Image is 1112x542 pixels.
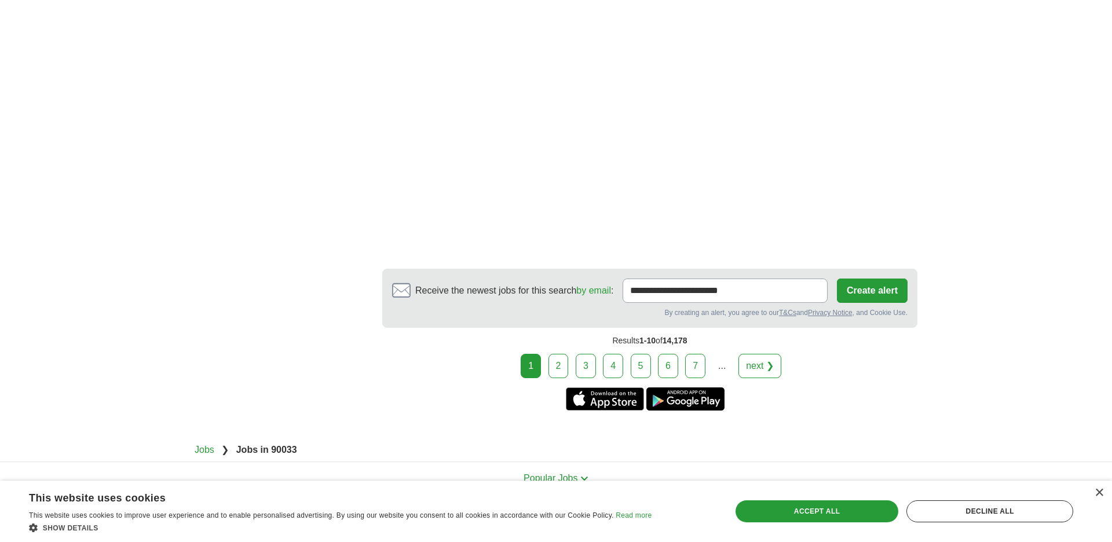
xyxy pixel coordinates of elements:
[603,354,623,378] a: 4
[576,354,596,378] a: 3
[43,524,98,532] span: Show details
[29,511,614,519] span: This website uses cookies to improve user experience and to enable personalised advertising. By u...
[685,354,705,378] a: 7
[415,284,613,298] span: Receive the newest jobs for this search :
[524,473,577,483] span: Popular Jobs
[29,488,623,505] div: This website uses cookies
[646,387,725,411] a: Get the Android app
[639,336,656,345] span: 1-10
[837,279,908,303] button: Create alert
[1095,489,1103,497] div: Close
[392,307,908,318] div: By creating an alert, you agree to our and , and Cookie Use.
[631,354,651,378] a: 5
[236,445,297,455] strong: Jobs in 90033
[221,445,229,455] span: ❯
[580,476,588,481] img: toggle icon
[382,328,917,354] div: Results of
[663,336,687,345] span: 14,178
[658,354,678,378] a: 6
[29,522,652,533] div: Show details
[566,387,644,411] a: Get the iPhone app
[779,309,796,317] a: T&Cs
[616,511,652,519] a: Read more, opens a new window
[521,354,541,378] div: 1
[711,354,734,378] div: ...
[738,354,781,378] a: next ❯
[736,500,899,522] div: Accept all
[548,354,569,378] a: 2
[808,309,853,317] a: Privacy Notice
[906,500,1073,522] div: Decline all
[195,445,214,455] a: Jobs
[576,285,611,295] a: by email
